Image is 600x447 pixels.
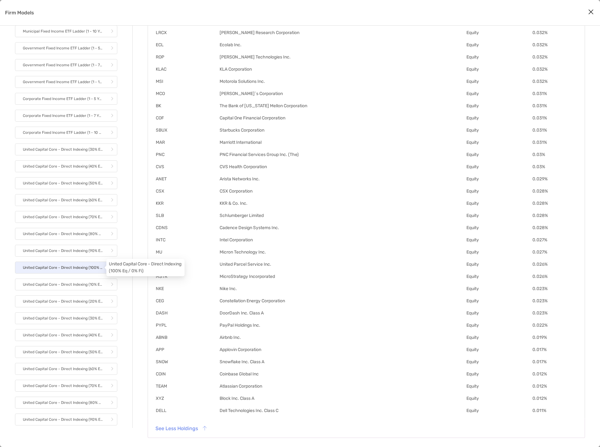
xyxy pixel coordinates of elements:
[532,200,577,206] td: 0.028 %
[586,8,596,17] button: Close modal
[219,274,466,279] td: MicroStrategy Incorporated
[155,152,219,158] td: PNC
[155,237,219,243] td: INTC
[15,329,117,341] a: United Capital Core - Direct Indexing (40% Eq / 60% Fi) (GOV/CORP)
[23,28,103,35] p: Municipal Fixed Income ETF Ladder (1 - 10 Years)
[219,213,466,218] td: Schlumberger Limited
[15,279,117,290] a: United Capital Core - Direct Indexing (10% Eq / 90% Fi) (GOV/CORP)
[23,331,103,339] p: United Capital Core - Direct Indexing (40% Eq / 60% Fi) (GOV/CORP)
[466,91,532,97] td: Equity
[532,261,577,267] td: 0.026 %
[219,103,466,109] td: The Bank of [US_STATE] Mellon Corporation
[219,334,466,340] td: Airbnb Inc.
[532,334,577,340] td: 0.019 %
[219,54,466,60] td: [PERSON_NAME] Technologies Inc.
[532,347,577,353] td: 0.017 %
[219,164,466,170] td: CVS Health Corporation
[532,103,577,109] td: 0.031 %
[155,383,219,389] td: TEAM
[219,322,466,328] td: PayPal Holdings Inc.
[532,115,577,121] td: 0.031 %
[15,262,117,274] a: United Capital Core - Direct Indexing (100% Eq / 0% Fi)
[23,348,103,356] p: United Capital Core - Direct Indexing (50% Eq / 50% Fi) (GOV/CORP)
[155,91,219,97] td: MCO
[466,347,532,353] td: Equity
[15,397,117,409] a: United Capital Core - Direct Indexing (80% Eq / 20% Fi) (GOV/CORP)
[15,143,117,155] a: United Capital Core - Direct Indexing (30% Eq / 70% Fi) (MUNI)
[532,66,577,72] td: 0.032 %
[155,322,219,328] td: PYPL
[219,66,466,72] td: KLA Corporation
[466,30,532,36] td: Equity
[466,139,532,145] td: Equity
[155,408,219,414] td: DELL
[466,225,532,231] td: Equity
[155,261,219,267] td: UPS
[15,177,117,189] a: United Capital Core - Direct Indexing (50% Eq / 50% Fi) (MUNI)
[219,127,466,133] td: Starbucks Corporation
[23,230,103,238] p: United Capital Core - Direct Indexing (80% Eq / 20% Fi) (MUNI)
[23,213,103,221] p: United Capital Core - Direct Indexing (70% Eq / 30% Fi) (MUNI)
[155,139,219,145] td: MAR
[532,176,577,182] td: 0.029 %
[466,115,532,121] td: Equity
[23,399,103,407] p: United Capital Core - Direct Indexing (80% Eq / 20% Fi) (GOV/CORP)
[532,249,577,255] td: 0.027 %
[150,421,211,435] button: See Less Holdings
[466,42,532,48] td: Equity
[15,312,117,324] a: United Capital Core - Direct Indexing (30% Eq / 70% Fi) (GOV/CORP)
[219,261,466,267] td: United Parcel Service Inc.
[466,322,532,328] td: Equity
[466,359,532,365] td: Equity
[15,380,117,392] a: United Capital Core - Direct Indexing (70% Eq / 30% Fi) (GOV/CORP)
[466,200,532,206] td: Equity
[219,42,466,48] td: Ecolab Inc.
[23,382,103,390] p: United Capital Core - Direct Indexing (70% Eq / 30% Fi) (GOV/CORP)
[466,310,532,316] td: Equity
[23,61,103,69] p: Government Fixed Income ETF Ladder (1 - 7 Years)
[532,322,577,328] td: 0.022 %
[155,274,219,279] td: MSTR
[155,176,219,182] td: ANET
[155,42,219,48] td: ECL
[155,371,219,377] td: COIN
[155,298,219,304] td: CEG
[23,196,103,204] p: United Capital Core - Direct Indexing (60% Eq / 40% Fi) (MUNI)
[466,395,532,401] td: Equity
[219,408,466,414] td: Dell Technologies Inc. Class C
[15,160,117,172] a: United Capital Core - Direct Indexing (40% Eq / 60% Fi) (MUNI)
[15,228,117,240] a: United Capital Core - Direct Indexing (80% Eq / 20% Fi) (MUNI)
[466,249,532,255] td: Equity
[466,261,532,267] td: Equity
[532,408,577,414] td: 0.011 %
[23,298,103,305] p: United Capital Core - Direct Indexing (20% Eq / 80% Fi) (GOV/CORP)
[466,213,532,218] td: Equity
[532,30,577,36] td: 0.032 %
[155,188,219,194] td: CSX
[219,115,466,121] td: Capital One Financial Corporation
[15,245,117,257] a: United Capital Core - Direct Indexing (90% Eq / 10% Fi) (MUNI)
[155,66,219,72] td: KLAC
[155,286,219,292] td: NKE
[155,164,219,170] td: CVS
[23,95,103,103] p: Corporate Fixed Income ETF Ladder (1 - 5 Years)
[219,383,466,389] td: Atlassian Corporation
[5,9,34,17] p: Firm Models
[532,310,577,316] td: 0.023 %
[23,179,103,187] p: United Capital Core - Direct Indexing (50% Eq / 50% Fi) (MUNI)
[466,78,532,84] td: Equity
[219,237,466,243] td: Intel Corporation
[15,93,117,105] a: Corporate Fixed Income ETF Ladder (1 - 5 Years)
[532,383,577,389] td: 0.012 %
[532,188,577,194] td: 0.028 %
[15,363,117,375] a: United Capital Core - Direct Indexing (60% Eq / 40% Fi) (GOV/CORP)
[532,91,577,97] td: 0.031 %
[23,78,103,86] p: Government Fixed Income ETF Ladder (1 - 10 Years)
[15,110,117,122] a: Corporate Fixed Income ETF Ladder (1 - 7 Years)
[532,139,577,145] td: 0.031 %
[23,44,103,52] p: Government Fixed Income ETF Ladder (1 - 5 Years)
[155,249,219,255] td: MU
[155,225,219,231] td: CDNS
[219,298,466,304] td: Constellation Energy Corporation
[23,129,103,137] p: Corporate Fixed Income ETF Ladder (1 - 10 Years)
